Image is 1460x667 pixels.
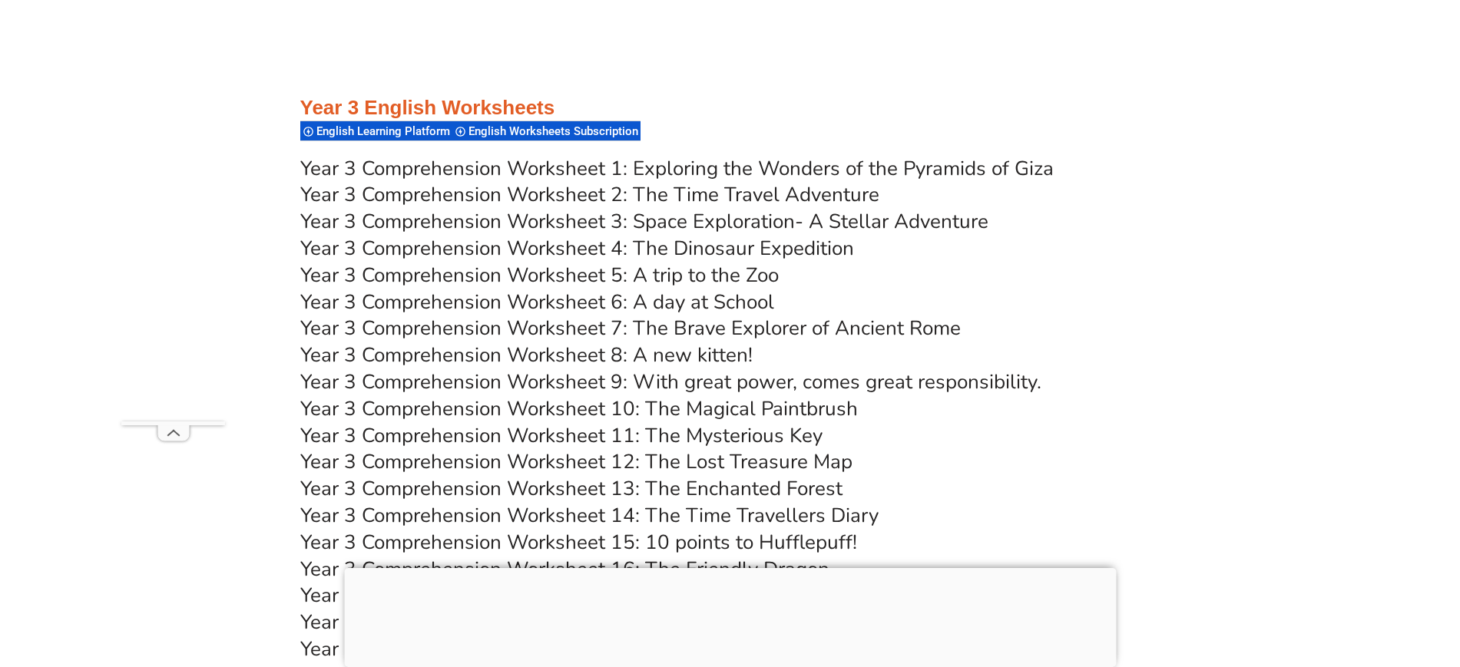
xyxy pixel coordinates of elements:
a: Year 3 Comprehension Worksheet 2: The Time Travel Adventure [300,181,879,208]
a: Year 3 Comprehension Worksheet 19: The Talking Tree [300,636,796,662]
a: Year 3 Comprehension Worksheet 6: A day at School [300,289,774,315]
a: Year 3 Comprehension Worksheet 14: The Time Travellers Diary [300,502,879,529]
span: English Learning Platform [316,124,455,138]
a: Year 3 Comprehension Worksheet 12: The Lost Treasure Map [300,448,852,475]
a: Year 3 Comprehension Worksheet 13: The Enchanted Forest [300,475,843,502]
a: Year 3 Comprehension Worksheet 4: The Dinosaur Expedition [300,235,854,262]
a: Year 3 Comprehension Worksheet 15: 10 points to Hufflepuff! [300,529,857,556]
a: Year 3 Comprehension Worksheet 16: The Friendly Dragon [300,556,829,583]
iframe: Chat Widget [1204,494,1460,667]
a: Year 3 Comprehension Worksheet 18: The Curious Robot [300,609,813,636]
a: Year 3 Comprehension Worksheet 5: A trip to the Zoo [300,262,779,289]
a: Year 3 Comprehension Worksheet 17: The Brave Little Turtle [300,582,849,609]
h3: Year 3 English Worksheets [300,95,1160,121]
a: Year 3 Comprehension Worksheet 10: The Magical Paintbrush [300,395,858,422]
a: Year 3 Comprehension Worksheet 9: With great power, comes great responsibility. [300,368,1041,395]
a: Year 3 Comprehension Worksheet 8: A new kitten! [300,342,753,368]
a: Year 3 Comprehension Worksheet 7: The Brave Explorer of Ancient Rome [300,315,961,342]
a: Year 3 Comprehension Worksheet 3: Space Exploration- A Stellar Adventure [300,208,988,235]
iframe: Advertisement [344,568,1116,663]
iframe: Advertisement [121,33,225,421]
div: English Learning Platform [300,121,452,141]
a: Year 3 Comprehension Worksheet 11: The Mysterious Key [300,422,823,449]
div: English Worksheets Subscription [452,121,641,141]
a: Year 3 Comprehension Worksheet 1: Exploring the Wonders of the Pyramids of Giza [300,155,1054,182]
span: English Worksheets Subscription [468,124,643,138]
